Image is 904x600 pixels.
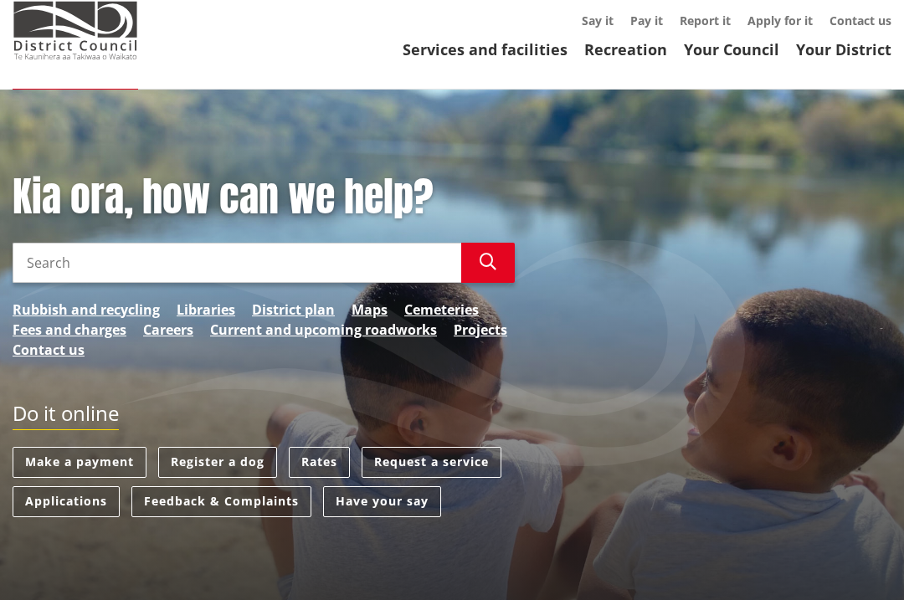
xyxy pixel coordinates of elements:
a: Register a dog [158,447,277,478]
h1: Kia ora, how can we help? [13,173,515,222]
a: Apply for it [747,13,813,28]
a: Applications [13,486,120,517]
h2: Do it online [13,402,119,431]
a: Projects [454,320,507,340]
a: Contact us [830,13,891,28]
a: Services and facilities [403,39,568,59]
a: Your Council [684,39,779,59]
iframe: Messenger Launcher [827,530,887,590]
a: Maps [352,300,388,320]
a: Fees and charges [13,320,126,340]
a: Have your say [323,486,441,517]
a: Say it [582,13,614,28]
a: Your District [796,39,891,59]
a: Contact us [13,340,85,360]
a: District plan [252,300,335,320]
a: Report it [680,13,731,28]
a: Rates [289,447,350,478]
a: Feedback & Complaints [131,486,311,517]
input: Search input [13,243,461,283]
a: Current and upcoming roadworks [210,320,437,340]
a: Recreation [584,39,667,59]
a: Pay it [630,13,663,28]
a: Cemeteries [404,300,479,320]
a: Careers [143,320,193,340]
a: Rubbish and recycling [13,300,160,320]
a: Make a payment [13,447,146,478]
a: Request a service [362,447,501,478]
a: Libraries [177,300,235,320]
